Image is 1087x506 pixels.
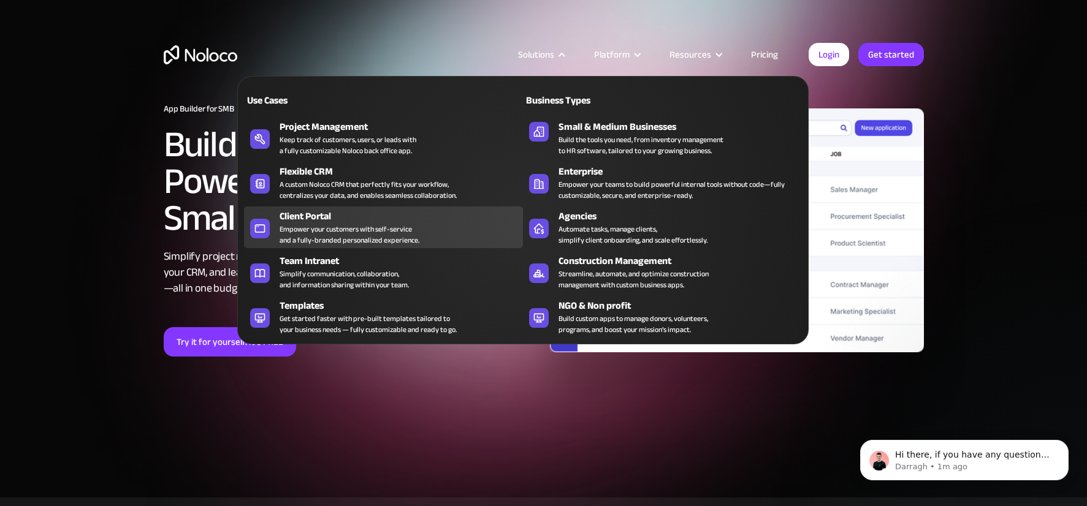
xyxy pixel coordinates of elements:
div: A custom Noloco CRM that perfectly fits your workflow, centralizes your data, and enables seamles... [280,179,457,201]
a: Pricing [736,47,793,62]
div: Build the tools you need, from inventory management to HR software, tailored to your growing busi... [559,134,723,156]
div: Construction Management [559,254,807,268]
div: Agencies [559,209,807,224]
div: Solutions [503,47,579,62]
a: Try it for yourself. It’s FREE [164,327,296,357]
a: Project ManagementKeep track of customers, users, or leads witha fully customizable Noloco back o... [244,117,523,159]
div: NGO & Non profit [559,298,807,313]
div: Use Cases [244,93,378,108]
a: Small & Medium BusinessesBuild the tools you need, from inventory managementto HR software, tailo... [523,117,802,159]
a: EnterpriseEmpower your teams to build powerful internal tools without code—fully customizable, se... [523,162,802,203]
nav: Solutions [237,59,809,344]
div: Automate tasks, manage clients, simplify client onboarding, and scale effortlessly. [559,224,708,246]
a: AgenciesAutomate tasks, manage clients,simplify client onboarding, and scale effortlessly. [523,206,802,248]
a: Client PortalEmpower your customers with self-serviceand a fully-branded personalized experience. [244,206,523,248]
div: Small & Medium Businesses [559,119,807,134]
a: NGO & Non profitBuild custom apps to manage donors, volunteers,programs, and boost your mission’s... [523,296,802,338]
div: Simplify project management, integrate your CRM, and leave inefficiencies behind —all in one budg... [164,249,538,296]
a: Login [809,43,849,66]
iframe: Intercom notifications message [842,414,1087,500]
div: Business Types [523,93,657,108]
div: Keep track of customers, users, or leads with a fully customizable Noloco back office app. [280,134,416,156]
a: TemplatesGet started faster with pre-built templates tailored toyour business needs — fully custo... [244,296,523,338]
div: Streamline, automate, and optimize construction management with custom business apps. [559,268,709,290]
a: Get started [858,43,924,66]
div: Flexible CRM [280,164,528,179]
div: Team Intranet [280,254,528,268]
a: Team IntranetSimplify communication, collaboration,and information sharing within your team. [244,251,523,293]
div: Enterprise [559,164,807,179]
a: Flexible CRMA custom Noloco CRM that perfectly fits your workflow,centralizes your data, and enab... [244,162,523,203]
div: Resources [669,47,711,62]
div: Client Portal [280,209,528,224]
h2: Build Custom Apps to Power and Scale Your Small Business [164,126,538,236]
div: Build custom apps to manage donors, volunteers, programs, and boost your mission’s impact. [559,313,708,335]
div: Solutions [518,47,554,62]
a: Construction ManagementStreamline, automate, and optimize constructionmanagement with custom busi... [523,251,802,293]
div: Empower your customers with self-service and a fully-branded personalized experience. [280,224,419,246]
a: home [164,45,237,64]
div: Resources [654,47,736,62]
a: Business Types [523,86,802,114]
div: Project Management [280,119,528,134]
div: Simplify communication, collaboration, and information sharing within your team. [280,268,409,290]
div: Templates [280,298,528,313]
div: Empower your teams to build powerful internal tools without code—fully customizable, secure, and ... [559,179,796,201]
div: Get started faster with pre-built templates tailored to your business needs — fully customizable ... [280,313,457,335]
div: Platform [594,47,630,62]
a: Use Cases [244,86,523,114]
div: Platform [579,47,654,62]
